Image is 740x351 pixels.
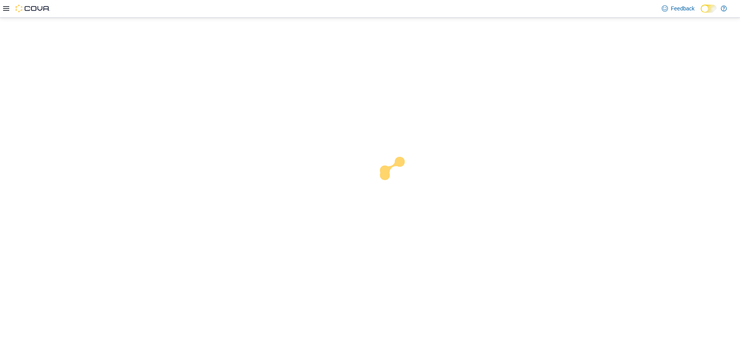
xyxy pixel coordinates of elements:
span: Feedback [671,5,695,12]
img: Cova [15,5,50,12]
a: Feedback [659,1,698,16]
input: Dark Mode [701,5,717,13]
img: cova-loader [370,151,428,209]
